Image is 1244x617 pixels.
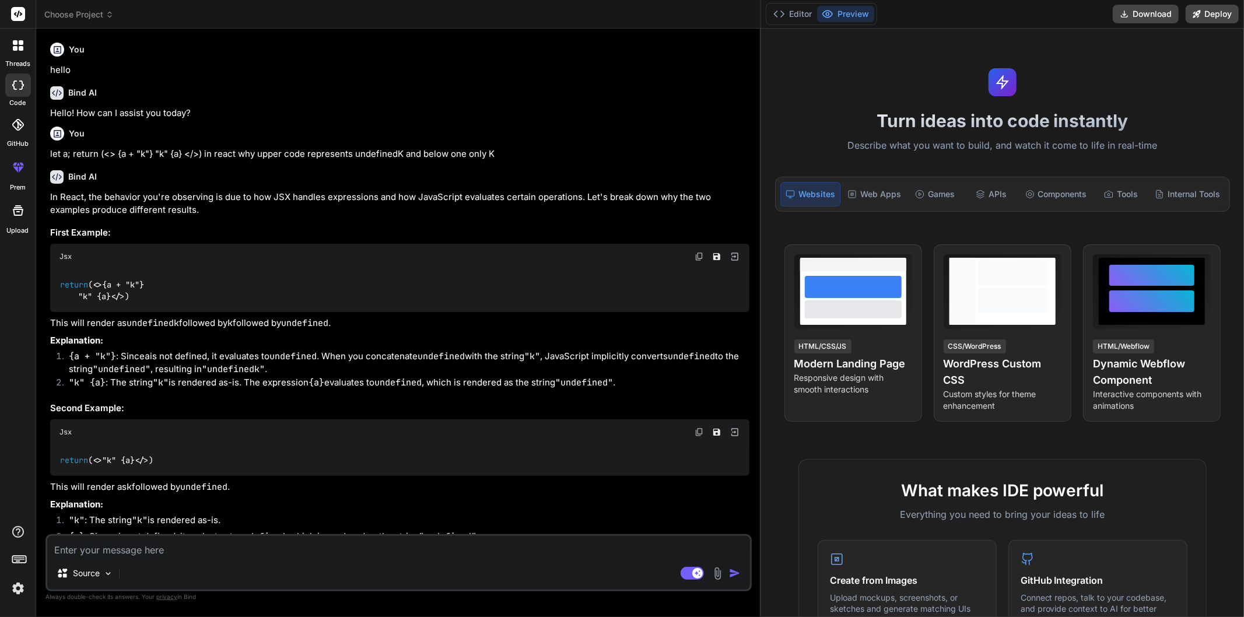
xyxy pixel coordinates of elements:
[769,6,817,22] button: Editor
[418,350,465,362] code: undefined
[729,567,741,579] img: icon
[730,427,740,437] img: Open in Browser
[93,363,150,375] code: "undefined"
[944,339,1006,353] div: CSS/WordPress
[69,350,116,362] code: {a + "k"}
[69,531,85,542] code: {a}
[73,567,100,579] p: Source
[50,481,749,494] p: This will render as followed by .
[818,507,1187,521] p: Everything you need to bring your ideas to life
[818,478,1187,503] h2: What makes IDE powerful
[59,530,749,546] li: : Since is not defined, it evaluates to , which is rendered as the string .
[50,64,749,77] p: hello
[68,87,97,99] h6: Bind AI
[93,455,102,465] span: <>
[59,514,749,530] li: : The string is rendered as-is.
[69,44,85,55] h6: You
[50,402,749,415] h3: Second Example:
[59,252,72,261] span: Jsx
[711,567,724,580] img: attachment
[69,128,85,139] h6: You
[1093,356,1211,388] h4: Dynamic Webflow Component
[127,317,179,329] code: undefinedk
[5,59,30,69] label: threads
[44,9,114,20] span: Choose Project
[730,251,740,262] img: Open in Browser
[68,171,97,183] h6: Bind AI
[60,455,88,465] span: return
[1093,388,1211,412] p: Interactive components with animations
[59,279,144,303] code: ( )
[1150,182,1225,206] div: Internal Tools
[10,183,26,192] label: prem
[944,388,1061,412] p: Custom styles for theme enhancement
[7,226,29,236] label: Upload
[202,363,265,375] code: "undefinedk"
[780,182,840,206] div: Websites
[59,454,155,467] code: ( )
[768,110,1237,131] h1: Turn ideas into code instantly
[768,138,1237,153] p: Describe what you want to build, and watch it come to life in real-time
[1186,5,1239,23] button: Deploy
[69,377,106,388] code: "k" {a}
[843,182,906,206] div: Web Apps
[227,317,233,329] code: k
[238,531,285,542] code: undefined
[964,182,1018,206] div: APIs
[794,356,912,372] h4: Modern Landing Page
[7,139,29,149] label: GitHub
[50,317,749,330] p: This will render as followed by followed by .
[59,350,749,376] li: : Since is not defined, it evaluates to . When you concatenate with the string , JavaScript impli...
[111,291,125,302] span: </>
[709,424,725,440] button: Save file
[50,107,749,120] p: Hello! How can I assist you today?
[156,593,177,600] span: privacy
[103,569,113,579] img: Pick Models
[1021,573,1175,587] h4: GitHub Integration
[524,350,540,362] code: "k"
[50,148,749,161] p: let a; return (<> {a + "k"} "k" {a} </>) in react why upper code represents undefinedK and below ...
[60,279,88,290] span: return
[1113,5,1179,23] button: Download
[145,350,150,362] code: a
[944,356,1061,388] h4: WordPress Custom CSS
[69,514,85,526] code: "k"
[50,335,103,346] strong: Explanation:
[50,499,103,510] strong: Explanation:
[695,252,704,261] img: copy
[50,191,749,217] p: In React, the behavior you're observing is due to how JSX handles expressions and how JavaScript ...
[1094,182,1148,206] div: Tools
[374,377,422,388] code: undefined
[135,455,149,465] span: </>
[281,317,328,329] code: undefined
[93,279,102,290] span: <>
[180,481,227,493] code: undefined
[59,279,144,302] span: {a + "k"} "k" {a}
[59,427,72,437] span: Jsx
[794,372,912,395] p: Responsive design with smooth interactions
[127,481,132,493] code: k
[908,182,962,206] div: Games
[50,226,749,240] h3: First Example:
[309,377,324,388] code: {a}
[93,455,149,465] span: "k" {a}
[113,531,118,542] code: a
[10,98,26,108] label: code
[8,579,28,598] img: settings
[830,573,984,587] h4: Create from Images
[153,377,169,388] code: "k"
[132,514,148,526] code: "k"
[59,376,749,392] li: : The string is rendered as-is. The expression evaluates to , which is rendered as the string .
[794,339,851,353] div: HTML/CSS/JS
[555,377,613,388] code: "undefined"
[1021,182,1092,206] div: Components
[817,6,874,22] button: Preview
[695,427,704,437] img: copy
[668,350,715,362] code: undefined
[269,350,317,362] code: undefined
[709,248,725,265] button: Save file
[1093,339,1154,353] div: HTML/Webflow
[45,591,752,602] p: Always double-check its answers. Your in Bind
[419,531,476,542] code: "undefined"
